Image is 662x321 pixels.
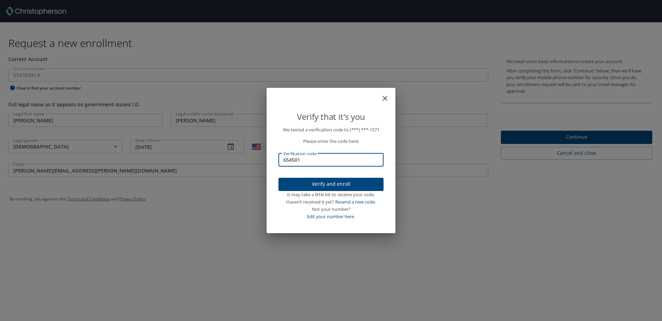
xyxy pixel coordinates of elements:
span: Verify and enroll [284,180,378,189]
p: Verify that it's you [278,110,384,123]
div: Haven’t received it yet? [278,198,384,206]
div: It may take a little bit to receive your code. [278,191,384,198]
button: Verify and enroll [278,178,384,191]
button: close [384,91,393,99]
div: Not your number? [278,206,384,213]
a: Edit your number here. [307,213,355,220]
a: Resend a new code. [335,199,376,205]
p: Please enter the code here: [278,138,384,145]
p: We texted a verification code to (***) ***- 1571 [278,126,384,133]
